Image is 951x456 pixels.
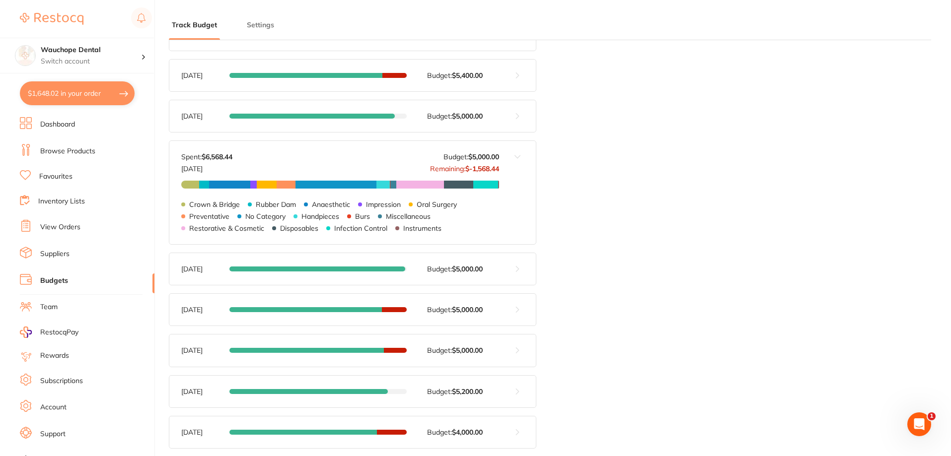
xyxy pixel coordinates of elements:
button: $1,648.02 in your order [20,81,135,105]
img: Wauchope Dental [15,46,35,65]
p: Budget: [427,388,483,395]
strong: $5,000.00 [452,305,483,314]
p: Burs [355,212,370,220]
p: Restorative & Cosmetic [189,224,264,232]
p: Budget: [427,112,483,120]
a: Browse Products [40,146,95,156]
a: Team [40,302,58,312]
p: Budget: [427,306,483,314]
p: [DATE] [181,306,225,314]
p: Switch account [41,57,141,66]
iframe: Intercom live chat [907,412,931,436]
p: [DATE] [181,346,225,354]
a: RestocqPay [20,326,78,338]
p: [DATE] [181,265,225,273]
a: View Orders [40,222,80,232]
a: Support [40,429,66,439]
p: Preventative [189,212,229,220]
a: Suppliers [40,249,70,259]
img: Restocq Logo [20,13,83,25]
a: Favourites [39,172,73,182]
p: Crown & Bridge [189,200,240,208]
a: Budgets [40,276,68,286]
strong: $5,400.00 [452,71,483,80]
p: Budget: [427,346,483,354]
p: [DATE] [181,112,225,120]
p: [DATE] [181,388,225,395]
p: Budget: [427,265,483,273]
a: Inventory Lists [38,196,85,206]
a: Subscriptions [40,376,83,386]
button: Track Budget [169,20,220,30]
p: Handpieces [301,212,339,220]
img: RestocqPay [20,326,32,338]
p: Budget: [427,428,483,436]
button: Settings [244,20,277,30]
p: Anaesthetic [312,200,350,208]
p: [DATE] [181,71,225,79]
span: RestocqPay [40,327,78,337]
p: Remaining: [430,161,499,173]
a: Rewards [40,351,69,361]
p: Oral Surgery [417,200,457,208]
a: Account [40,402,67,412]
strong: $5,000.00 [452,346,483,355]
p: Spent: [181,153,232,161]
a: Dashboard [40,120,75,130]
strong: $4,000.00 [452,428,483,437]
span: 1 [928,412,936,420]
p: Miscellaneous [386,212,431,220]
p: Budget: [427,71,483,79]
strong: $5,000.00 [452,264,483,273]
strong: $5,000.00 [468,152,499,161]
a: Restocq Logo [20,7,83,30]
p: Rubber Dam [256,200,296,208]
strong: $5,000.00 [452,112,483,121]
h4: Wauchope Dental [41,45,141,55]
p: Disposables [280,224,318,232]
strong: $6,568.44 [202,152,232,161]
p: Instruments [403,224,441,232]
strong: $5,200.00 [452,387,483,396]
strong: $-1,568.44 [465,164,499,173]
p: Impression [366,200,401,208]
p: [DATE] [181,428,225,436]
p: [DATE] [181,161,232,173]
p: No Category [245,212,286,220]
p: Budget: [443,153,499,161]
p: Infection Control [334,224,387,232]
